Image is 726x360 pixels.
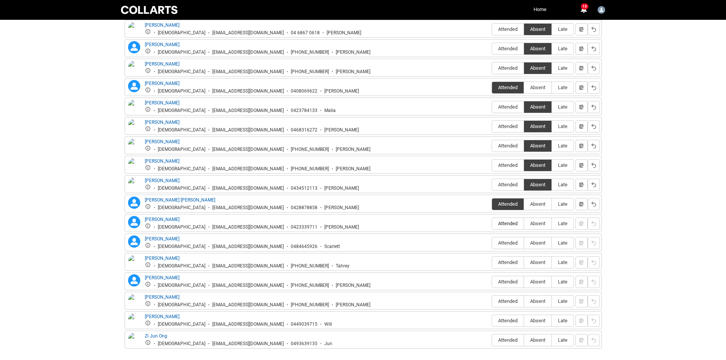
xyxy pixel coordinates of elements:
[575,62,588,74] button: Notes
[324,186,359,191] div: [PERSON_NAME]
[212,108,284,114] div: [EMAIL_ADDRESS][DOMAIN_NAME]
[575,159,588,171] button: Notes
[128,138,140,155] img: Matthew Reid
[552,104,574,110] span: Late
[212,127,284,133] div: [EMAIL_ADDRESS][DOMAIN_NAME]
[145,61,179,67] a: [PERSON_NAME]
[128,197,140,209] lightning-icon: Monique Barbara
[212,283,284,288] div: [EMAIL_ADDRESS][DOMAIN_NAME]
[588,315,600,327] button: Reset
[128,235,140,248] lightning-icon: Scarlett Panlook
[588,62,600,74] button: Reset
[324,224,359,230] div: [PERSON_NAME]
[291,224,317,230] div: 0423339711
[524,259,551,265] span: Absent
[291,127,317,133] div: 0468316272
[492,85,524,90] span: Attended
[291,88,317,94] div: 0408069622
[492,65,524,71] span: Attended
[291,302,329,308] div: [PHONE_NUMBER]
[128,333,140,349] img: Zi Jun Ong
[492,26,524,32] span: Attended
[575,120,588,133] button: Notes
[128,216,140,228] lightning-icon: Ronan Eldridge
[532,4,548,15] a: Home
[552,240,574,246] span: Late
[291,166,329,172] div: [PHONE_NUMBER]
[145,197,215,203] a: [PERSON_NAME] [PERSON_NAME]
[128,119,140,136] img: Marcus Gaffney
[212,166,284,172] div: [EMAIL_ADDRESS][DOMAIN_NAME]
[158,88,205,94] div: [DEMOGRAPHIC_DATA]
[524,201,551,207] span: Absent
[158,341,205,347] div: [DEMOGRAPHIC_DATA]
[291,322,317,327] div: 0449039715
[291,244,317,250] div: 0484645926
[492,279,524,285] span: Attended
[145,256,179,261] a: [PERSON_NAME]
[212,69,284,75] div: [EMAIL_ADDRESS][DOMAIN_NAME]
[145,158,179,164] a: [PERSON_NAME]
[158,263,205,269] div: [DEMOGRAPHIC_DATA]
[524,26,551,32] span: Absent
[145,217,179,222] a: [PERSON_NAME]
[212,147,284,152] div: [EMAIL_ADDRESS][DOMAIN_NAME]
[145,236,179,242] a: [PERSON_NAME]
[552,123,574,129] span: Late
[579,5,588,14] button: 15
[588,82,600,94] button: Reset
[324,88,359,94] div: [PERSON_NAME]
[524,318,551,323] span: Absent
[327,30,361,36] div: [PERSON_NAME]
[492,46,524,51] span: Attended
[212,30,284,36] div: [EMAIL_ADDRESS][DOMAIN_NAME]
[552,162,574,168] span: Late
[145,100,179,106] a: [PERSON_NAME]
[336,302,370,308] div: [PERSON_NAME]
[291,108,317,114] div: 0423784133
[552,46,574,51] span: Late
[212,186,284,191] div: [EMAIL_ADDRESS][DOMAIN_NAME]
[588,101,600,113] button: Reset
[158,186,205,191] div: [DEMOGRAPHIC_DATA]
[212,50,284,55] div: [EMAIL_ADDRESS][DOMAIN_NAME]
[524,65,551,71] span: Absent
[158,205,205,211] div: [DEMOGRAPHIC_DATA]
[212,244,284,250] div: [EMAIL_ADDRESS][DOMAIN_NAME]
[524,162,551,168] span: Absent
[575,43,588,55] button: Notes
[524,46,551,51] span: Absent
[552,65,574,71] span: Late
[336,69,370,75] div: [PERSON_NAME]
[212,263,284,269] div: [EMAIL_ADDRESS][DOMAIN_NAME]
[552,143,574,149] span: Late
[291,30,320,36] div: 04 6867 0618
[492,337,524,343] span: Attended
[324,322,332,327] div: Will
[145,81,179,86] a: [PERSON_NAME]
[588,198,600,210] button: Reset
[336,263,349,269] div: Tahrey
[158,283,205,288] div: [DEMOGRAPHIC_DATA]
[291,263,329,269] div: [PHONE_NUMBER]
[324,205,359,211] div: [PERSON_NAME]
[588,23,600,35] button: Reset
[212,322,284,327] div: [EMAIL_ADDRESS][DOMAIN_NAME]
[291,186,317,191] div: 0434512113
[336,166,370,172] div: [PERSON_NAME]
[552,26,574,32] span: Late
[212,302,284,308] div: [EMAIL_ADDRESS][DOMAIN_NAME]
[324,127,359,133] div: [PERSON_NAME]
[596,3,607,15] button: User Profile Faculty.pweber
[128,41,140,53] lightning-icon: Kostandinos Kordos
[128,313,140,330] img: William Kennedy
[212,224,284,230] div: [EMAIL_ADDRESS][DOMAIN_NAME]
[158,244,205,250] div: [DEMOGRAPHIC_DATA]
[524,279,551,285] span: Absent
[158,50,205,55] div: [DEMOGRAPHIC_DATA]
[145,294,179,300] a: [PERSON_NAME]
[145,275,179,280] a: [PERSON_NAME]
[212,88,284,94] div: [EMAIL_ADDRESS][DOMAIN_NAME]
[336,147,370,152] div: [PERSON_NAME]
[492,162,524,168] span: Attended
